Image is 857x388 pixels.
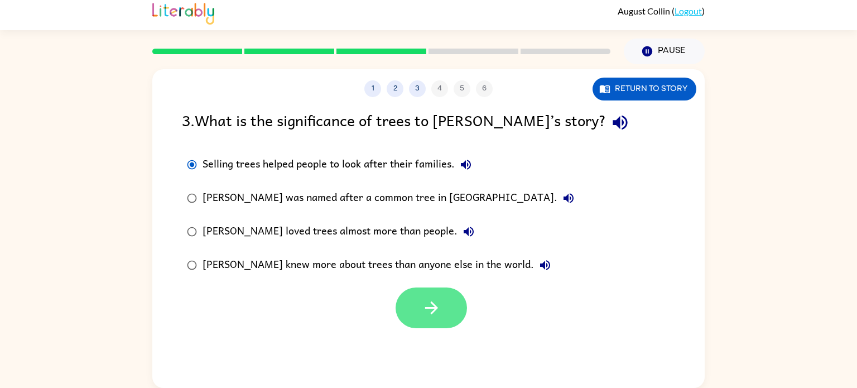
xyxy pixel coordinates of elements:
[458,221,480,243] button: [PERSON_NAME] loved trees almost more than people.
[182,108,675,137] div: 3 . What is the significance of trees to [PERSON_NAME]’s story?
[618,6,672,16] span: August Collin
[387,80,403,97] button: 2
[557,187,580,209] button: [PERSON_NAME] was named after a common tree in [GEOGRAPHIC_DATA].
[203,254,556,276] div: [PERSON_NAME] knew more about trees than anyone else in the world.
[455,154,477,176] button: Selling trees helped people to look after their families.
[409,80,426,97] button: 3
[203,221,480,243] div: [PERSON_NAME] loved trees almost more than people.
[675,6,702,16] a: Logout
[534,254,556,276] button: [PERSON_NAME] knew more about trees than anyone else in the world.
[364,80,381,97] button: 1
[203,154,477,176] div: Selling trees helped people to look after their families.
[624,39,705,64] button: Pause
[593,78,696,100] button: Return to story
[618,6,705,16] div: ( )
[203,187,580,209] div: [PERSON_NAME] was named after a common tree in [GEOGRAPHIC_DATA].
